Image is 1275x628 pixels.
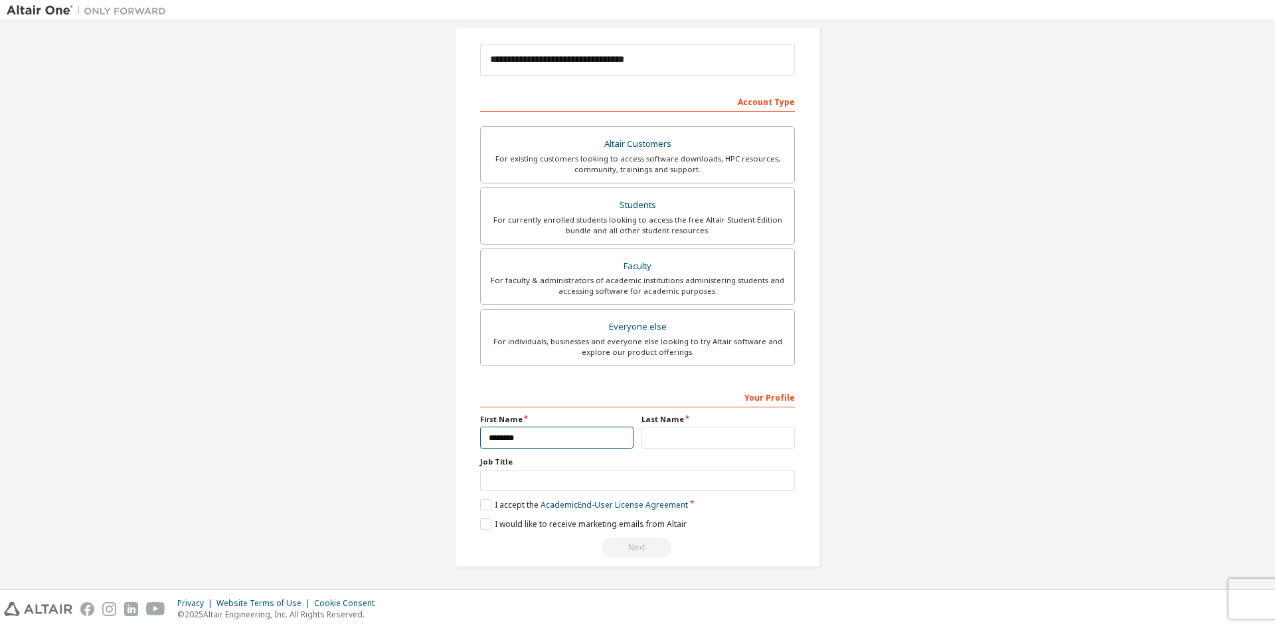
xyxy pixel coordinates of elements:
div: For individuals, businesses and everyone else looking to try Altair software and explore our prod... [489,336,786,358]
div: Cookie Consent [314,598,382,609]
div: Read and acccept EULA to continue [480,538,795,558]
div: Altair Customers [489,135,786,154]
a: Academic End-User License Agreement [541,499,688,510]
div: For existing customers looking to access software downloads, HPC resources, community, trainings ... [489,154,786,175]
img: altair_logo.svg [4,602,72,616]
div: Account Type [480,90,795,112]
div: Your Profile [480,386,795,407]
label: Last Name [641,414,795,425]
label: First Name [480,414,634,425]
img: facebook.svg [80,602,94,616]
div: Faculty [489,257,786,276]
img: Altair One [7,4,173,17]
label: I accept the [480,499,688,510]
label: I would like to receive marketing emails from Altair [480,518,687,530]
label: Job Title [480,457,795,467]
p: © 2025 Altair Engineering, Inc. All Rights Reserved. [177,609,382,620]
div: Everyone else [489,318,786,336]
div: Website Terms of Use [216,598,314,609]
div: Privacy [177,598,216,609]
img: youtube.svg [146,602,165,616]
img: linkedin.svg [124,602,138,616]
img: instagram.svg [102,602,116,616]
div: Students [489,196,786,215]
div: For faculty & administrators of academic institutions administering students and accessing softwa... [489,275,786,296]
div: For currently enrolled students looking to access the free Altair Student Edition bundle and all ... [489,215,786,236]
